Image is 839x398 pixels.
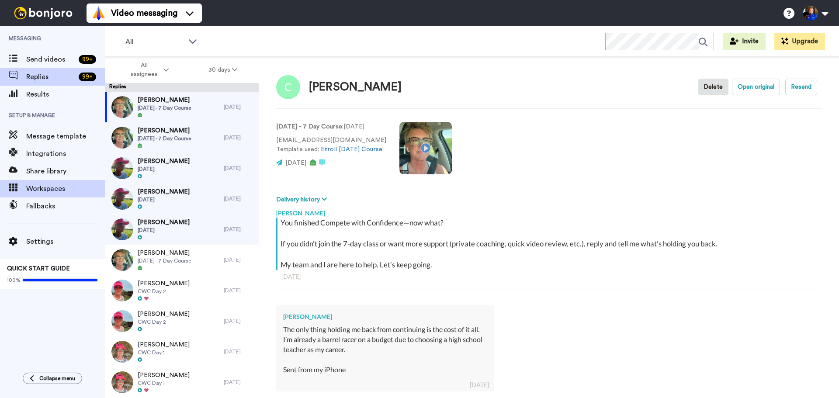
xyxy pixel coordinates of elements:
span: [PERSON_NAME] [138,249,191,257]
strong: [DATE] - 7 Day Course [276,124,342,130]
a: [PERSON_NAME]CWC Day 1[DATE] [105,367,259,398]
span: [DATE] [285,160,306,166]
div: [DATE] [224,226,254,233]
p: : [DATE] [276,122,386,132]
span: Collapse menu [39,375,75,382]
a: [PERSON_NAME][DATE][DATE] [105,153,259,183]
span: Integrations [26,149,105,159]
div: [DATE] [224,287,254,294]
span: Video messaging [111,7,177,19]
a: [PERSON_NAME]CWC Day 2[DATE] [105,275,259,306]
div: The only thing holding me back from continuing is the cost of it all. I’m already a barrel racer ... [283,325,487,384]
button: Resend [785,79,817,95]
a: [PERSON_NAME][DATE] - 7 Day Course[DATE] [105,245,259,275]
a: [PERSON_NAME][DATE] - 7 Day Course[DATE] [105,92,259,122]
img: bj-logo-header-white.svg [10,7,76,19]
img: 8e220966-bc14-40cf-a273-41a5d26991d4-thumb.jpg [111,280,133,301]
span: [DATE] [138,196,190,203]
div: [DATE] [224,348,254,355]
span: [PERSON_NAME] [138,126,191,135]
span: Results [26,89,105,100]
span: 100% [7,277,21,284]
div: [PERSON_NAME] [309,81,402,93]
span: [DATE] - 7 Day Course [138,104,191,111]
div: [DATE] [224,195,254,202]
img: a406b6fa-c6ce-4d84-a157-2871c4a58653-thumb.jpg [111,249,133,271]
button: Collapse menu [23,373,82,384]
span: Settings [26,236,105,247]
span: Workspaces [26,183,105,194]
div: [DATE] [281,272,816,281]
div: 99 + [79,73,96,81]
div: [DATE] [224,134,254,141]
span: [PERSON_NAME] [138,279,190,288]
a: [PERSON_NAME][DATE] - 7 Day Course[DATE] [105,122,259,153]
div: [DATE] [224,256,254,263]
img: 24c85289-a216-46f3-b3ce-8021e5b0c772-thumb.jpg [111,218,133,240]
span: Share library [26,166,105,177]
button: Delete [698,79,728,95]
button: All assignees [107,58,189,82]
button: Delivery history [276,195,329,204]
span: All assignees [126,61,162,79]
span: Message template [26,131,105,142]
span: [PERSON_NAME] [138,218,190,227]
button: Upgrade [774,33,825,50]
span: [DATE] - 7 Day Course [138,257,191,264]
img: 24c85289-a216-46f3-b3ce-8021e5b0c772-thumb.jpg [111,188,133,210]
img: vm-color.svg [92,6,106,20]
span: [PERSON_NAME] [138,310,190,318]
img: Image of Cheyenne Jenkins [276,75,300,99]
div: [PERSON_NAME] [276,204,822,218]
span: [DATE] [138,227,190,234]
div: [DATE] [224,104,254,111]
span: [PERSON_NAME] [138,187,190,196]
div: [DATE] [224,165,254,172]
div: [DATE] [224,318,254,325]
span: CWC Day 2 [138,318,190,325]
span: [PERSON_NAME] [138,371,190,380]
img: 8e220966-bc14-40cf-a273-41a5d26991d4-thumb.jpg [111,310,133,332]
span: Fallbacks [26,201,105,211]
button: Open original [732,79,780,95]
button: 30 days [189,62,257,78]
div: [DATE] [224,379,254,386]
img: 3449ab53-aaaf-4db0-a6ac-e80e7afddc72-thumb.jpg [111,157,133,179]
span: [DATE] [138,166,190,173]
img: d237d68b-e138-4de3-ad4e-21f84ea49b6a-thumb.jpg [111,96,133,118]
span: [DATE] - 7 Day Course [138,135,191,142]
span: Send videos [26,54,75,65]
span: CWC Day 2 [138,288,190,295]
span: QUICK START GUIDE [7,266,70,272]
a: Enroll [DATE] Course [321,146,382,152]
div: [DATE] [470,381,489,389]
span: All [125,37,184,47]
span: CWC Day 1 [138,349,190,356]
div: [PERSON_NAME] [283,312,487,321]
a: [PERSON_NAME][DATE][DATE] [105,214,259,245]
div: You finished Compete with Confidence—now what? If you didn’t join the 7-day class or want more su... [281,218,819,270]
span: [PERSON_NAME] [138,96,191,104]
img: 3754518e-dbff-4ac1-9001-131e253a315b-thumb.jpg [111,341,133,363]
button: Invite [723,33,766,50]
a: [PERSON_NAME][DATE][DATE] [105,183,259,214]
span: Replies [26,72,75,82]
img: 879b1678-496c-48ed-bd73-7330deb6d574-thumb.jpg [111,371,133,393]
div: Replies [105,83,259,92]
span: [PERSON_NAME] [138,157,190,166]
span: [PERSON_NAME] [138,340,190,349]
p: [EMAIL_ADDRESS][DOMAIN_NAME] Template used: [276,136,386,154]
div: 99 + [79,55,96,64]
span: CWC Day 1 [138,380,190,387]
a: [PERSON_NAME]CWC Day 1[DATE] [105,336,259,367]
img: dacefa83-b0c4-48e6-8358-527dba32d833-thumb.jpg [111,127,133,149]
a: [PERSON_NAME]CWC Day 2[DATE] [105,306,259,336]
